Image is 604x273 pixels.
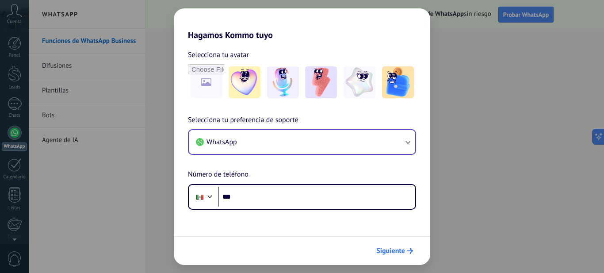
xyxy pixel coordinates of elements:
img: -5.jpeg [382,66,414,98]
span: Selecciona tu avatar [188,49,249,61]
button: Siguiente [372,243,417,258]
img: -1.jpeg [229,66,260,98]
span: WhatsApp [206,138,237,146]
img: -2.jpeg [267,66,299,98]
div: Mexico: + 52 [191,188,208,206]
button: WhatsApp [189,130,415,154]
span: Número de teléfono [188,169,248,181]
span: Siguiente [376,248,405,254]
span: Selecciona tu preferencia de soporte [188,115,298,126]
h2: Hagamos Kommo tuyo [174,8,430,40]
img: -3.jpeg [305,66,337,98]
img: -4.jpeg [344,66,375,98]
